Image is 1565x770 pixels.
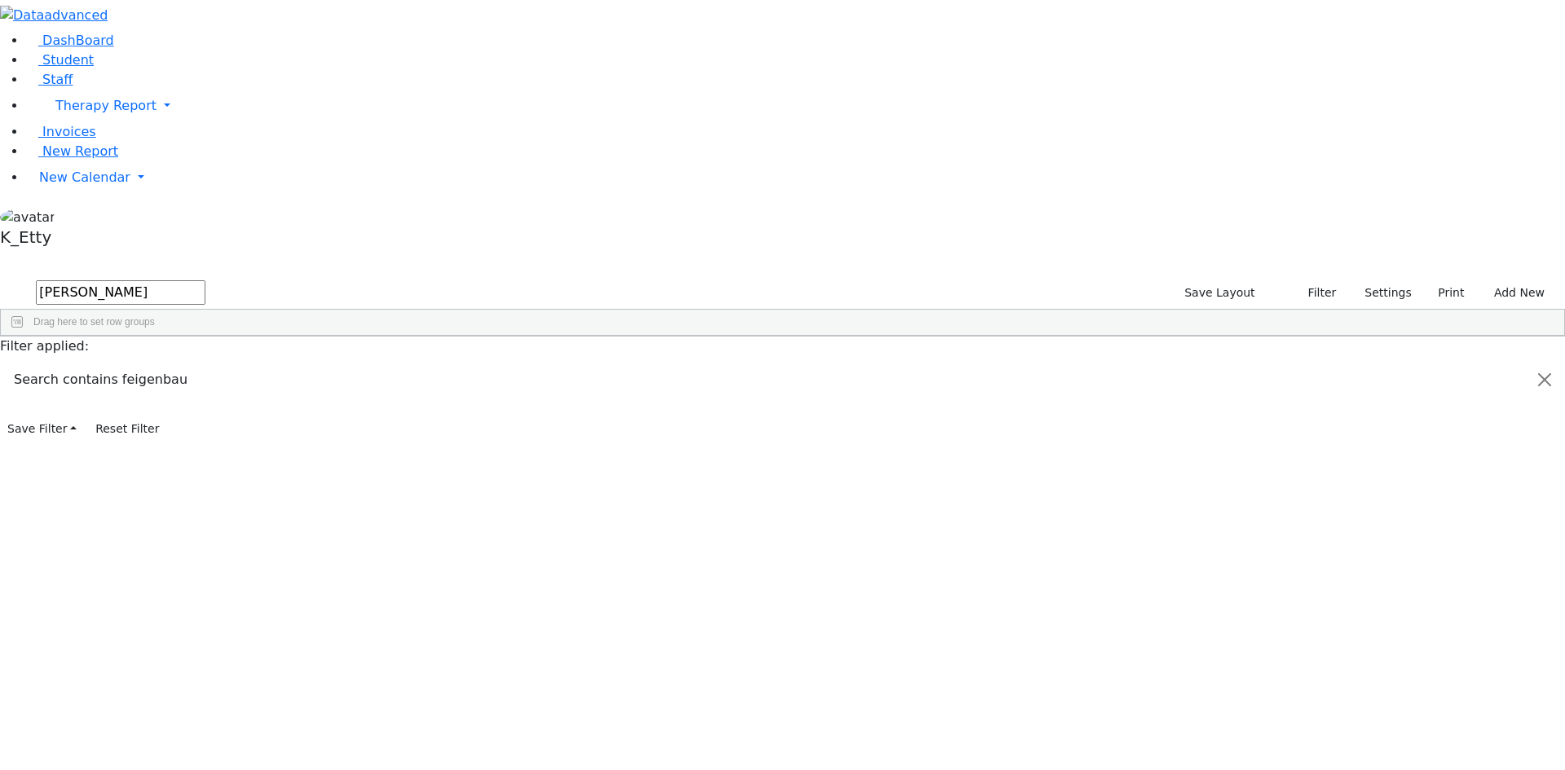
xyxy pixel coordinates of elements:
[36,280,205,305] input: Search
[39,169,130,185] span: New Calendar
[1525,357,1564,403] button: Close
[55,98,156,113] span: Therapy Report
[42,124,96,139] span: Invoices
[26,90,1565,122] a: Therapy Report
[1287,280,1344,306] button: Filter
[33,316,155,328] span: Drag here to set row groups
[42,72,73,87] span: Staff
[1177,280,1262,306] button: Save Layout
[26,124,96,139] a: Invoices
[26,143,118,159] a: New Report
[1478,280,1552,306] button: Add New
[88,416,166,442] button: Reset Filter
[1419,280,1472,306] button: Print
[26,33,114,48] a: DashBoard
[26,72,73,87] a: Staff
[26,52,94,68] a: Student
[42,33,114,48] span: DashBoard
[26,161,1565,194] a: New Calendar
[42,52,94,68] span: Student
[1343,280,1418,306] button: Settings
[42,143,118,159] span: New Report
